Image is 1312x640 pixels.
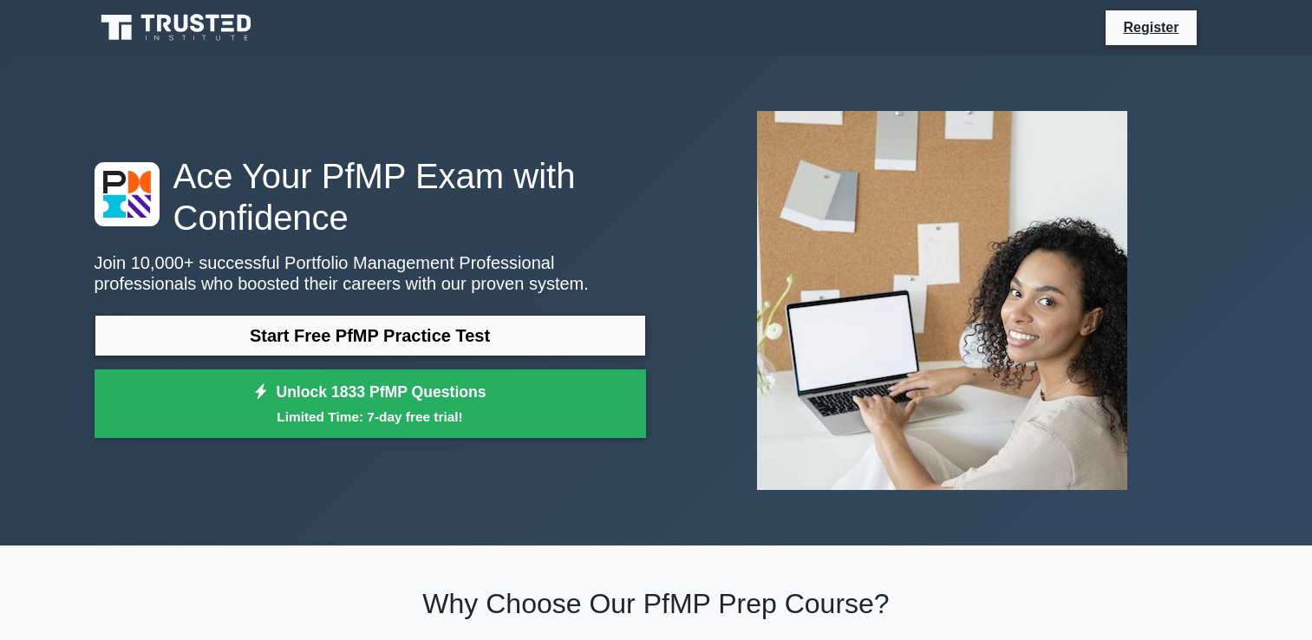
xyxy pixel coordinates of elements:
[95,252,646,294] p: Join 10,000+ successful Portfolio Management Professional professionals who boosted their careers...
[95,587,1218,620] h2: Why Choose Our PfMP Prep Course?
[95,155,646,238] h1: Ace Your PfMP Exam with Confidence
[1113,16,1189,38] a: Register
[116,407,624,427] small: Limited Time: 7-day free trial!
[95,315,646,356] a: Start Free PfMP Practice Test
[95,369,646,439] a: Unlock 1833 PfMP QuestionsLimited Time: 7-day free trial!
